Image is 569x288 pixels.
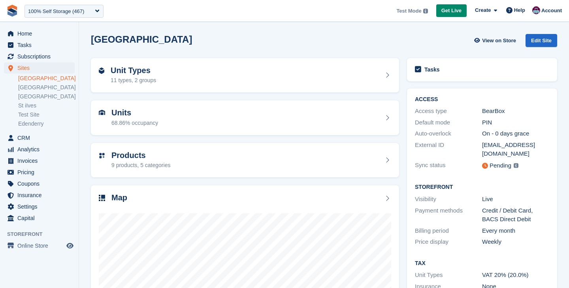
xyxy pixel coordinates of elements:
[526,34,557,50] a: Edit Site
[99,195,105,201] img: map-icn-33ee37083ee616e46c38cad1a60f524a97daa1e2b2c8c0bc3eb3415660979fc1.svg
[17,178,65,189] span: Coupons
[415,195,482,204] div: Visibility
[482,37,516,45] span: View on Store
[111,193,127,202] h2: Map
[441,7,462,15] span: Get Live
[4,132,75,143] a: menu
[65,241,75,250] a: Preview store
[424,66,440,73] h2: Tasks
[17,240,65,251] span: Online Store
[415,260,549,267] h2: Tax
[17,51,65,62] span: Subscriptions
[99,68,104,74] img: unit-type-icn-2b2737a686de81e16bb02015468b77c625bbabd49415b5ef34ead5e3b44a266d.svg
[423,9,428,13] img: icon-info-grey-7440780725fd019a000dd9b08b2336e03edf1995a4989e88bcd33f0948082b44.svg
[4,62,75,73] a: menu
[541,7,562,15] span: Account
[532,6,540,14] img: Brian Young
[415,271,482,280] div: Unit Types
[415,96,549,103] h2: ACCESS
[17,144,65,155] span: Analytics
[6,5,18,17] img: stora-icon-8386f47178a22dfd0bd8f6a31ec36ba5ce8667c1dd55bd0f319d3a0aa187defe.svg
[18,102,75,109] a: St iIves
[436,4,467,17] a: Get Live
[415,226,482,235] div: Billing period
[4,167,75,178] a: menu
[17,190,65,201] span: Insurance
[415,161,482,171] div: Sync status
[17,167,65,178] span: Pricing
[99,152,105,159] img: custom-product-icn-752c56ca05d30b4aa98f6f15887a0e09747e85b44ffffa43cff429088544963d.svg
[482,206,549,224] div: Credit / Debit Card, BACS Direct Debit
[111,108,158,117] h2: Units
[91,100,399,135] a: Units 68.86% occupancy
[17,155,65,166] span: Invoices
[415,184,549,190] h2: Storefront
[514,163,518,168] img: icon-info-grey-7440780725fd019a000dd9b08b2336e03edf1995a4989e88bcd33f0948082b44.svg
[18,120,75,128] a: Edenderry
[18,84,75,91] a: [GEOGRAPHIC_DATA]
[99,110,105,115] img: unit-icn-7be61d7bf1b0ce9d3e12c5938cc71ed9869f7b940bace4675aadf7bd6d80202e.svg
[17,132,65,143] span: CRM
[490,161,511,170] div: Pending
[415,107,482,116] div: Access type
[4,240,75,251] a: menu
[4,178,75,189] a: menu
[111,151,170,160] h2: Products
[482,118,549,127] div: PIN
[18,93,75,100] a: [GEOGRAPHIC_DATA]
[514,6,525,14] span: Help
[91,58,399,93] a: Unit Types 11 types, 2 groups
[111,119,158,127] div: 68.86% occupancy
[4,190,75,201] a: menu
[111,66,156,75] h2: Unit Types
[475,6,491,14] span: Create
[17,201,65,212] span: Settings
[18,75,75,82] a: [GEOGRAPHIC_DATA]
[4,40,75,51] a: menu
[91,143,399,178] a: Products 9 products, 5 categories
[4,28,75,39] a: menu
[396,7,421,15] span: Test Mode
[17,62,65,73] span: Sites
[415,206,482,224] div: Payment methods
[415,129,482,138] div: Auto-overlock
[4,51,75,62] a: menu
[4,144,75,155] a: menu
[482,107,549,116] div: BearBox
[482,226,549,235] div: Every month
[473,34,519,47] a: View on Store
[482,195,549,204] div: Live
[17,28,65,39] span: Home
[111,161,170,169] div: 9 products, 5 categories
[17,40,65,51] span: Tasks
[91,34,192,45] h2: [GEOGRAPHIC_DATA]
[415,141,482,158] div: External ID
[4,201,75,212] a: menu
[111,76,156,85] div: 11 types, 2 groups
[526,34,557,47] div: Edit Site
[18,111,75,119] a: Test Site
[28,8,84,15] div: 100% Self Storage (467)
[17,213,65,224] span: Capital
[482,237,549,247] div: Weekly
[482,141,549,158] div: [EMAIL_ADDRESS][DOMAIN_NAME]
[415,237,482,247] div: Price display
[4,155,75,166] a: menu
[415,118,482,127] div: Default mode
[4,213,75,224] a: menu
[482,271,549,280] div: VAT 20% (20.0%)
[7,230,79,238] span: Storefront
[482,129,549,138] div: On - 0 days grace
